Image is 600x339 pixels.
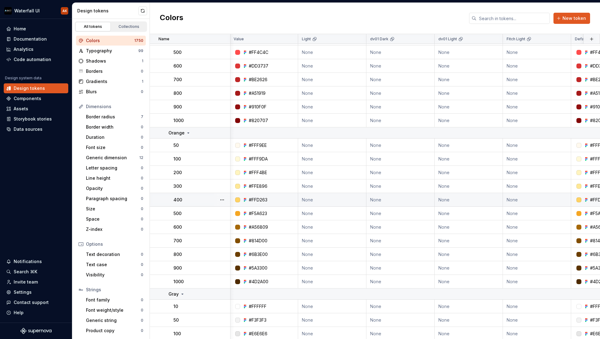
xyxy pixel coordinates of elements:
a: Borders0 [76,66,146,76]
h2: Colors [160,13,183,24]
div: Documentation [14,36,47,42]
a: Font size0 [83,143,146,152]
div: #4D2A00 [249,279,268,285]
div: #FFD263 [249,197,267,203]
a: Settings [4,287,68,297]
div: #910F0F [249,104,266,110]
td: None [366,166,435,179]
div: Collections [114,24,145,29]
div: 1750 [134,38,143,43]
a: Design tokens [4,83,68,93]
div: Typography [86,48,138,54]
div: Z-index [86,226,141,232]
div: AK [62,8,67,13]
div: Duration [86,134,141,140]
td: None [298,234,366,248]
p: 1000 [173,279,184,285]
div: All tokens [78,24,109,29]
td: None [298,59,366,73]
div: Dimensions [86,103,143,110]
div: Components [14,95,41,102]
td: None [298,207,366,220]
td: None [435,275,503,288]
div: 0 [141,125,143,130]
td: None [503,139,571,152]
button: Search ⌘K [4,267,68,277]
a: Shadows1 [76,56,146,66]
td: None [298,166,366,179]
a: Generic string0 [83,315,146,325]
a: Font weight/style0 [83,305,146,315]
div: Font family [86,297,141,303]
td: None [435,114,503,127]
div: #FFF4BE [249,169,267,176]
div: Generic dimension [86,155,139,161]
td: None [503,248,571,261]
td: None [298,100,366,114]
div: #F5A623 [249,210,267,217]
td: None [298,139,366,152]
td: None [366,73,435,86]
td: None [503,152,571,166]
div: Text case [86,262,141,268]
div: Invite team [14,279,38,285]
div: Shadows [86,58,142,64]
div: 0 [141,308,143,313]
div: 99 [138,48,143,53]
p: Fitch Light [507,37,525,42]
img: 7a0241b0-c510-47ef-86be-6cc2f0d29437.png [4,7,12,15]
td: None [298,300,366,313]
p: 600 [173,63,182,69]
a: Product copy0 [83,326,146,336]
p: 900 [173,265,182,271]
td: None [503,179,571,193]
button: Notifications [4,257,68,266]
td: None [435,152,503,166]
td: None [503,207,571,220]
div: #FFF9DA [249,156,268,162]
button: Contact support [4,297,68,307]
a: Assets [4,104,68,114]
td: None [435,179,503,193]
a: Invite team [4,277,68,287]
a: Analytics [4,44,68,54]
td: None [503,59,571,73]
td: None [366,300,435,313]
p: 500 [173,49,181,55]
div: 0 [141,206,143,211]
td: None [435,234,503,248]
td: None [503,313,571,327]
p: 800 [173,90,182,96]
div: Design tokens [77,8,138,14]
td: None [503,300,571,313]
td: None [503,220,571,234]
a: Opacity0 [83,183,146,193]
div: Design tokens [14,85,45,91]
p: 200 [173,169,182,176]
div: 0 [141,252,143,257]
p: 50 [173,142,179,148]
td: None [366,100,435,114]
div: Code automation [14,56,51,63]
td: None [503,73,571,86]
div: Waterfall UI [14,8,40,14]
td: None [366,46,435,59]
div: 0 [141,297,143,302]
div: #FFFFFF [249,303,266,310]
p: 500 [173,210,181,217]
a: Typography99 [76,46,146,56]
a: Line height0 [83,173,146,183]
td: None [503,114,571,127]
div: Colors [86,37,134,44]
a: Space0 [83,214,146,224]
a: Storybook stories [4,114,68,124]
p: Gray [168,291,179,297]
div: 0 [141,196,143,201]
td: None [366,220,435,234]
a: Colors1750 [76,36,146,46]
div: 7 [141,114,143,119]
td: None [366,193,435,207]
p: 100 [173,156,181,162]
td: None [298,275,366,288]
div: Border width [86,124,141,130]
